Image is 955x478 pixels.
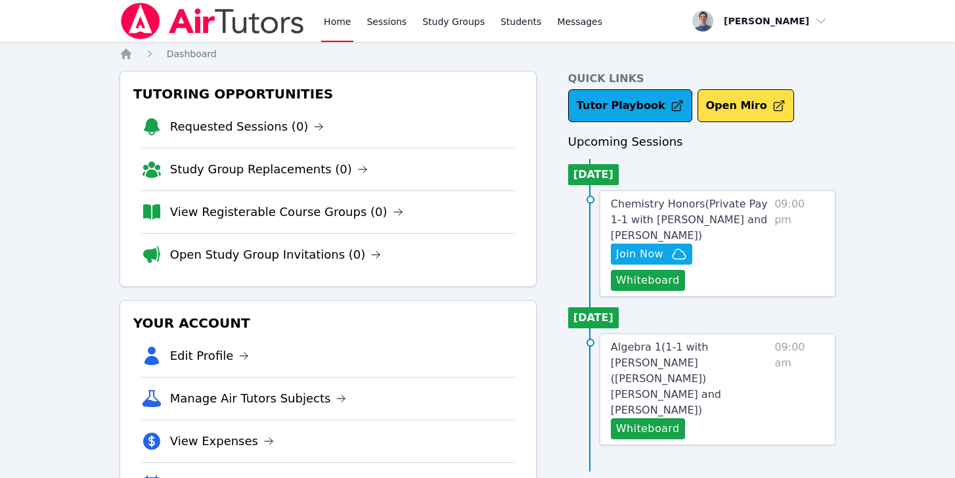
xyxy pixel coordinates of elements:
[170,246,382,264] a: Open Study Group Invitations (0)
[170,203,403,221] a: View Registerable Course Groups (0)
[611,418,685,439] button: Whiteboard
[568,89,692,122] a: Tutor Playbook
[170,432,274,450] a: View Expenses
[170,347,250,365] a: Edit Profile
[611,196,769,244] a: Chemistry Honors(Private Pay 1-1 with [PERSON_NAME] and [PERSON_NAME])
[131,82,525,106] h3: Tutoring Opportunities
[568,133,835,151] h3: Upcoming Sessions
[120,47,836,60] nav: Breadcrumb
[131,311,525,335] h3: Your Account
[611,198,768,242] span: Chemistry Honors ( Private Pay 1-1 with [PERSON_NAME] and [PERSON_NAME] )
[698,89,794,122] button: Open Miro
[557,15,602,28] span: Messages
[568,71,835,87] h4: Quick Links
[170,118,324,136] a: Requested Sessions (0)
[611,270,685,291] button: Whiteboard
[611,341,721,416] span: Algebra 1 ( 1-1 with [PERSON_NAME] ([PERSON_NAME]) [PERSON_NAME] and [PERSON_NAME] )
[167,49,217,59] span: Dashboard
[616,246,663,262] span: Join Now
[568,307,619,328] li: [DATE]
[611,244,692,265] button: Join Now
[167,47,217,60] a: Dashboard
[170,389,347,408] a: Manage Air Tutors Subjects
[120,3,305,39] img: Air Tutors
[774,196,824,291] span: 09:00 pm
[170,160,368,179] a: Study Group Replacements (0)
[774,339,824,439] span: 09:00 am
[611,339,770,418] a: Algebra 1(1-1 with [PERSON_NAME] ([PERSON_NAME]) [PERSON_NAME] and [PERSON_NAME])
[568,164,619,185] li: [DATE]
